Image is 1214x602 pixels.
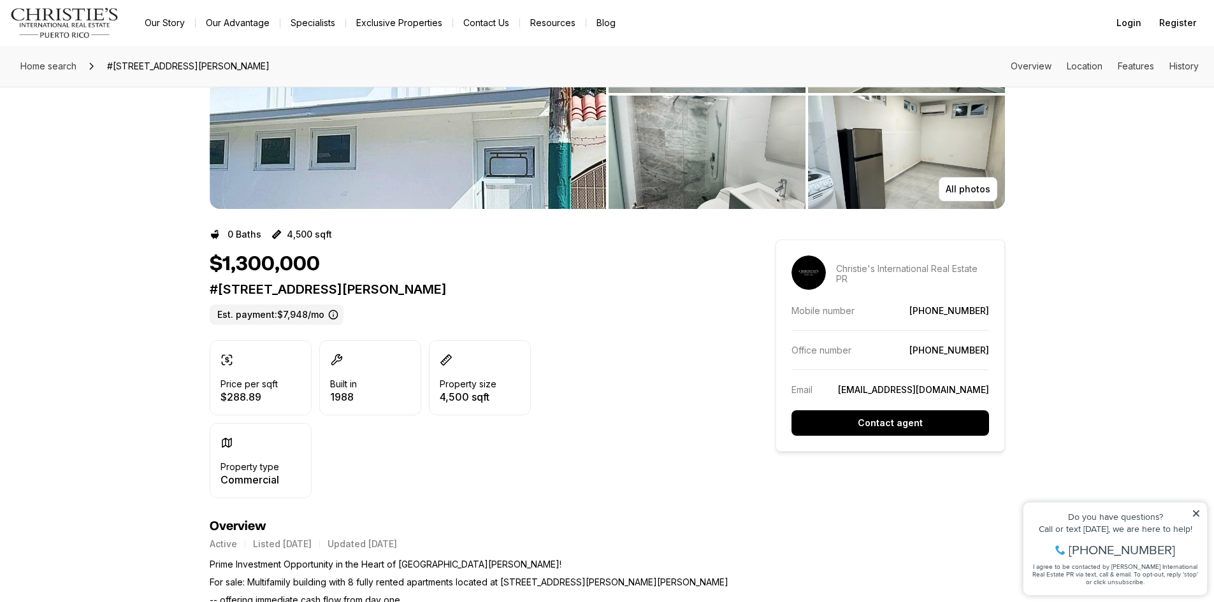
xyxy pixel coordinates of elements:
a: Skip to: Overview [1011,61,1051,71]
a: Our Advantage [196,14,280,32]
a: [PHONE_NUMBER] [909,345,989,355]
nav: Page section menu [1011,61,1199,71]
span: Login [1116,18,1141,28]
p: Updated [DATE] [328,539,397,549]
p: Mobile number [791,305,855,316]
a: Specialists [280,14,345,32]
p: #[STREET_ADDRESS][PERSON_NAME] [210,282,730,297]
div: Call or text [DATE], we are here to help! [13,41,184,50]
a: Skip to: History [1169,61,1199,71]
h4: Overview [210,519,730,534]
a: Our Story [134,14,195,32]
a: Skip to: Features [1118,61,1154,71]
p: Price per sqft [220,379,278,389]
p: Commercial [220,475,279,485]
p: Office number [791,345,851,355]
button: Contact agent [791,410,989,436]
p: Property size [440,379,496,389]
a: Exclusive Properties [346,14,452,32]
button: Contact Us [453,14,519,32]
a: Home search [15,56,82,76]
span: [PHONE_NUMBER] [52,60,159,73]
p: Property type [220,462,279,472]
button: Register [1152,10,1204,36]
button: View image gallery [808,96,1005,209]
p: Active [210,539,237,549]
button: All photos [939,177,997,201]
p: All photos [946,184,990,194]
h1: $1,300,000 [210,252,320,276]
button: View image gallery [609,96,806,209]
div: Do you have questions? [13,29,184,38]
a: Skip to: Location [1067,61,1102,71]
p: Christie's International Real Estate PR [836,264,989,284]
a: [EMAIL_ADDRESS][DOMAIN_NAME] [838,384,989,395]
p: $288.89 [220,392,278,402]
span: #[STREET_ADDRESS][PERSON_NAME] [102,56,275,76]
img: logo [10,8,119,38]
p: Listed [DATE] [253,539,312,549]
p: Built in [330,379,357,389]
p: 1988 [330,392,357,402]
a: [PHONE_NUMBER] [909,305,989,316]
p: 0 Baths [228,229,261,240]
span: Home search [20,61,76,71]
p: Contact agent [858,418,923,428]
span: I agree to be contacted by [PERSON_NAME] International Real Estate PR via text, call & email. To ... [16,78,182,103]
p: 4,500 sqft [440,392,496,402]
p: 4,500 sqft [287,229,332,240]
label: Est. payment: $7,948/mo [210,305,343,325]
p: Email [791,384,813,395]
button: Login [1109,10,1149,36]
span: Register [1159,18,1196,28]
a: Blog [586,14,626,32]
a: Resources [520,14,586,32]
